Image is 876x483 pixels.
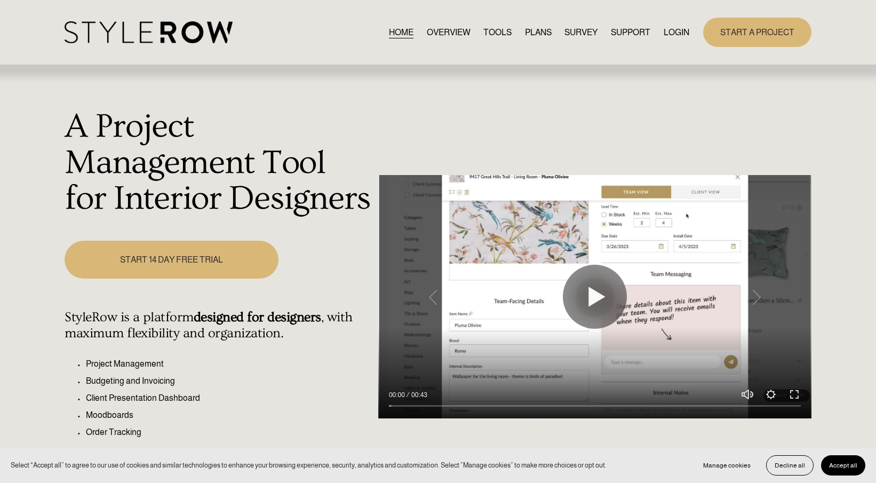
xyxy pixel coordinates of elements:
div: Current time [389,390,408,400]
h1: A Project Management Tool for Interior Designers [65,109,372,217]
p: Project Management [86,358,372,370]
a: PLANS [525,25,552,39]
a: TOOLS [483,25,512,39]
span: Decline all [775,462,805,469]
strong: designed for designers [194,310,321,325]
a: HOME [389,25,413,39]
p: Moodboards [86,409,372,422]
p: Client Presentation Dashboard [86,392,372,405]
span: Manage cookies [703,462,751,469]
a: folder dropdown [611,25,650,39]
span: Accept all [829,462,857,469]
button: Accept all [821,455,865,476]
button: Play [563,265,627,329]
img: StyleRow [65,21,233,43]
a: OVERVIEW [427,25,471,39]
a: START 14 DAY FREE TRIAL [65,241,278,279]
div: Duration [408,390,430,400]
a: START A PROJECT [703,18,811,47]
h4: StyleRow is a platform , with maximum flexibility and organization. [65,310,372,342]
input: Seek [389,402,801,410]
p: Budgeting and Invoicing [86,375,372,387]
a: SURVEY [564,25,598,39]
p: Order Tracking [86,426,372,439]
button: Manage cookies [695,455,759,476]
a: LOGIN [664,25,689,39]
button: Decline all [766,455,814,476]
span: SUPPORT [611,26,650,39]
p: Select “Accept all” to agree to our use of cookies and similar technologies to enhance your brows... [11,460,607,470]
